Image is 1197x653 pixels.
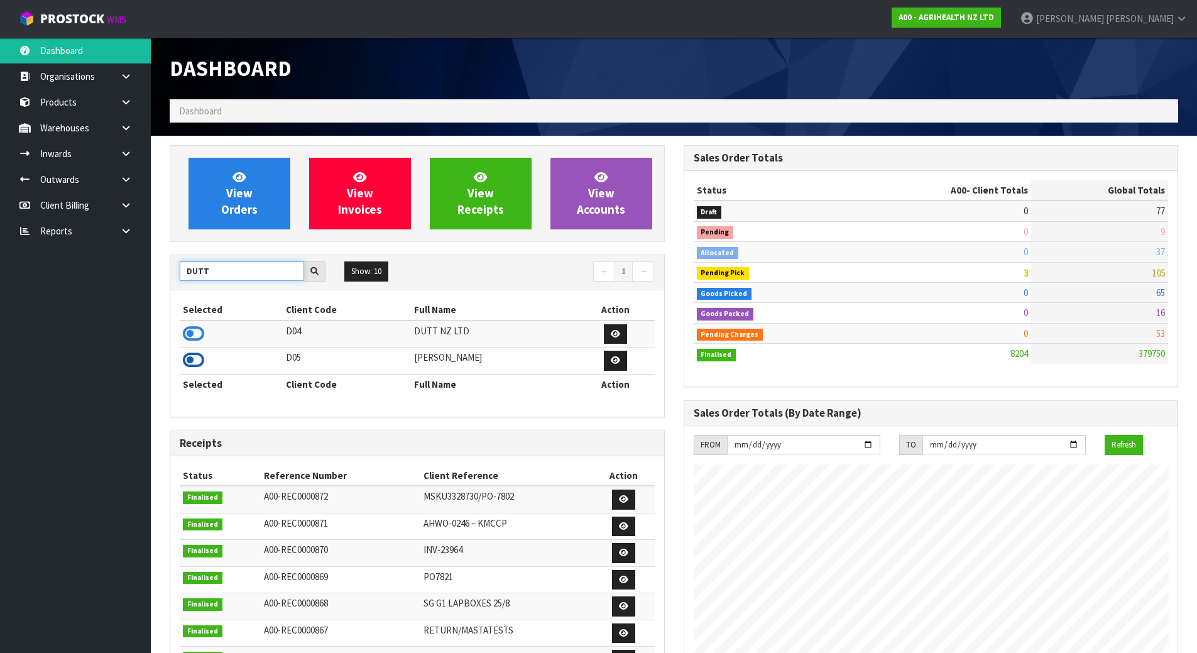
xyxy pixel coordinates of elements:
[107,14,126,26] small: WMS
[309,158,411,229] a: ViewInvoices
[1156,246,1165,258] span: 37
[1024,287,1028,299] span: 0
[577,374,654,394] th: Action
[183,598,222,611] span: Finalised
[283,300,411,320] th: Client Code
[411,374,577,394] th: Full Name
[1105,435,1143,455] button: Refresh
[1024,226,1028,238] span: 0
[338,170,382,217] span: View Invoices
[697,247,739,260] span: Allocated
[424,597,510,609] span: SG G1 LAPBOXES 25/8
[424,544,462,556] span: INV-23964
[180,466,261,486] th: Status
[694,407,1169,419] h3: Sales Order Totals (By Date Range)
[1161,226,1165,238] span: 9
[899,435,922,455] div: TO
[1152,266,1165,278] span: 105
[1024,266,1028,278] span: 3
[1106,13,1174,25] span: [PERSON_NAME]
[411,348,577,375] td: [PERSON_NAME]
[1024,307,1028,319] span: 0
[1156,327,1165,339] span: 53
[283,348,411,375] td: D05
[424,571,453,583] span: PO7821
[899,12,994,23] strong: A00 - AGRIHEALTH NZ LTD
[264,624,328,636] span: A00-REC0000867
[264,597,328,609] span: A00-REC0000868
[424,624,513,636] span: RETURN/MASTATESTS
[19,11,35,26] img: cube-alt.png
[40,11,104,27] span: ProStock
[411,300,577,320] th: Full Name
[180,261,304,281] input: Search clients
[1010,348,1028,359] span: 8204
[892,8,1001,28] a: A00 - AGRIHEALTH NZ LTD
[1024,327,1028,339] span: 0
[697,206,722,219] span: Draft
[179,105,222,117] span: Dashboard
[850,180,1031,200] th: - Client Totals
[189,158,290,229] a: ViewOrders
[697,288,752,300] span: Goods Picked
[180,300,283,320] th: Selected
[424,517,507,529] span: AHWO-0246 – KMCCP
[170,55,292,82] span: Dashboard
[577,300,654,320] th: Action
[264,490,328,502] span: A00-REC0000872
[593,261,615,282] a: ←
[697,308,754,321] span: Goods Packed
[283,374,411,394] th: Client Code
[221,170,258,217] span: View Orders
[420,466,593,486] th: Client Reference
[411,321,577,348] td: DUTT NZ LTD
[264,517,328,529] span: A00-REC0000871
[1031,180,1168,200] th: Global Totals
[1024,246,1028,258] span: 0
[457,170,504,217] span: View Receipts
[694,152,1169,164] h3: Sales Order Totals
[615,261,633,282] a: 1
[183,545,222,557] span: Finalised
[1139,348,1165,359] span: 379750
[183,625,222,638] span: Finalised
[344,261,388,282] button: Show: 10
[697,329,763,341] span: Pending Charges
[183,519,222,531] span: Finalised
[180,374,283,394] th: Selected
[1156,205,1165,217] span: 77
[283,321,411,348] td: D04
[694,435,727,455] div: FROM
[697,226,734,239] span: Pending
[424,490,514,502] span: MSKU3328730/PO-7802
[427,261,655,283] nav: Page navigation
[180,437,655,449] h3: Receipts
[593,466,654,486] th: Action
[1024,205,1028,217] span: 0
[697,349,736,361] span: Finalised
[577,170,625,217] span: View Accounts
[1036,13,1104,25] span: [PERSON_NAME]
[261,466,420,486] th: Reference Number
[430,158,532,229] a: ViewReceipts
[183,572,222,584] span: Finalised
[550,158,652,229] a: ViewAccounts
[632,261,654,282] a: →
[183,491,222,504] span: Finalised
[951,184,966,196] span: A00
[1156,307,1165,319] span: 16
[1156,287,1165,299] span: 65
[264,544,328,556] span: A00-REC0000870
[694,180,851,200] th: Status
[264,571,328,583] span: A00-REC0000869
[697,267,750,280] span: Pending Pick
